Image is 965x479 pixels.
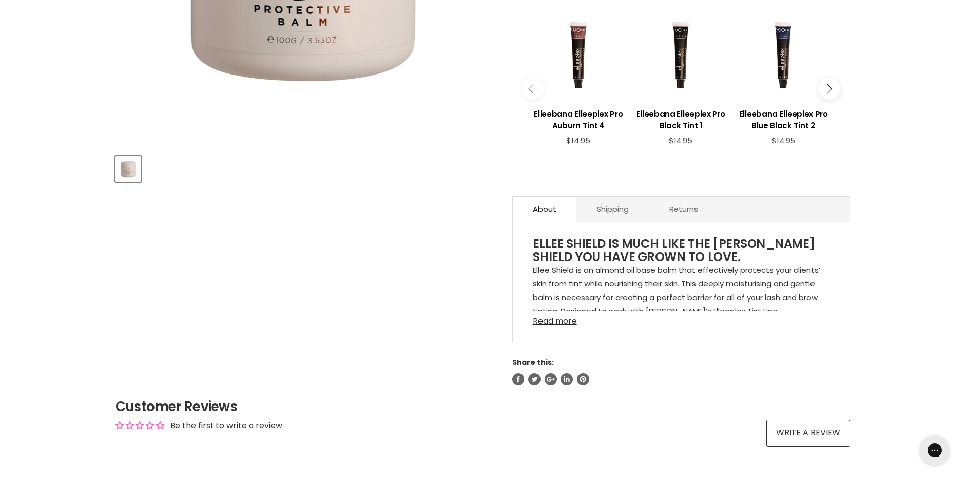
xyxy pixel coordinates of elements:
span: $14.95 [566,135,590,146]
h3: Elleebana Elleeplex Pro Blue Black Tint 2 [737,108,829,131]
h2: Customer Reviews [115,397,850,416]
a: View product:Elleebana Elleeplex Pro Black Tint 1 [635,100,727,136]
a: View product:Elleebana Elleeplex Pro Auburn Tint 4 [532,100,625,136]
iframe: Gorgias live chat messenger [914,431,955,469]
h3: Elleebana Elleeplex Pro Auburn Tint 4 [532,108,625,131]
a: View product:Elleebana Elleeplex Pro Blue Black Tint 2 [737,100,829,136]
span: Share this: [512,357,554,367]
aside: Share this: [512,358,850,385]
a: Shipping [576,197,649,222]
a: Write a review [766,420,850,446]
div: Be the first to write a review [170,420,282,431]
div: Product thumbnails [114,153,495,182]
img: Elleebana Ellee Shield Protective Balm [117,158,140,181]
h3: ELLEE SHIELD IS MUCH LIKE THE [PERSON_NAME] SHIELD YOU HAVE GROWN TO LOVE. [533,237,830,263]
span: $14.95 [771,135,795,146]
button: Elleebana Ellee Shield Protective Balm [115,156,141,182]
span: $14.95 [669,135,692,146]
a: Returns [649,197,718,222]
p: Ellee Shield is an almond oil base balm that effectively protects your clients’ skin from tint wh... [533,263,830,320]
a: Read more [533,311,830,326]
a: About [513,197,576,222]
div: Average rating is 0.00 stars [115,420,164,431]
h3: Elleebana Elleeplex Pro Black Tint 1 [635,108,727,131]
